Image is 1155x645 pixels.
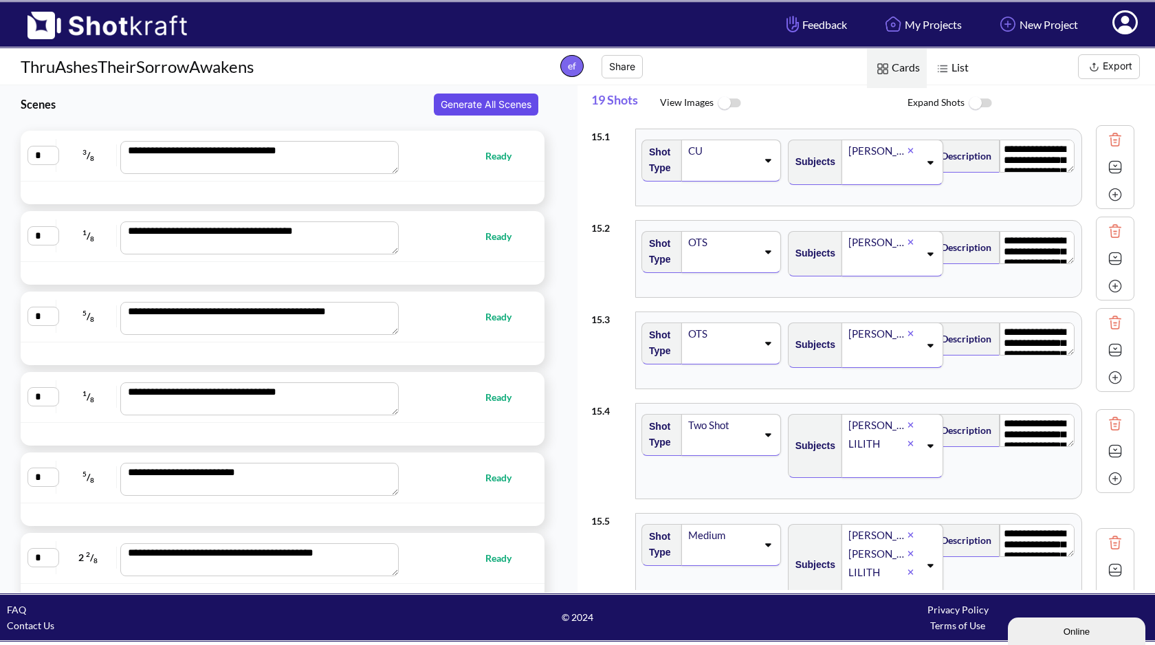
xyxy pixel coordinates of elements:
img: Add Icon [996,12,1020,36]
span: Shot Type [642,324,675,362]
iframe: chat widget [1008,615,1148,645]
span: Subjects [789,242,835,265]
span: Description [934,327,991,350]
img: Trash Icon [1105,532,1125,553]
img: Hand Icon [783,12,802,36]
span: Shot Type [642,141,675,179]
div: [PERSON_NAME] [847,416,907,435]
span: / [60,386,117,408]
span: 1 [82,389,87,397]
div: OTS [687,233,757,252]
div: 15 . 5 [591,506,628,529]
img: List Icon [934,60,951,78]
img: Expand Icon [1105,157,1125,177]
span: / [60,305,117,327]
span: 5 [82,470,87,478]
div: LILITH [847,435,907,453]
div: 15 . 2 [591,213,628,236]
span: Description [934,144,991,167]
span: ef [560,55,584,77]
button: Share [602,55,643,78]
img: Export Icon [1086,58,1103,76]
img: ToggleOff Icon [965,89,995,118]
span: 2 [86,550,90,558]
img: ToggleOff Icon [714,89,745,118]
span: Subjects [789,435,835,457]
span: Expand Shots [907,89,1155,118]
a: New Project [986,6,1088,43]
img: Home Icon [881,12,905,36]
span: 8 [90,154,94,162]
div: 15 . 4 [591,396,628,419]
span: 8 [90,476,94,484]
img: Expand Icon [1105,560,1125,580]
div: [PERSON_NAME] [847,526,907,545]
span: 8 [90,395,94,404]
div: OTS [687,325,757,343]
img: Add Icon [1105,367,1125,388]
img: Trash Icon [1105,312,1125,333]
span: Description [934,419,991,441]
div: [PERSON_NAME] [847,233,907,252]
img: Expand Icon [1105,340,1125,360]
button: Export [1078,54,1140,79]
div: [PERSON_NAME] [847,142,907,160]
div: 15 . 1 [591,122,628,144]
div: Medium [687,526,757,545]
div: LILITH [847,563,907,582]
div: [PERSON_NAME] [847,545,907,563]
a: My Projects [871,6,972,43]
span: Ready [485,470,525,485]
span: Shot Type [642,232,675,271]
span: List [927,49,976,88]
img: Add Icon [1105,468,1125,489]
img: Expand Icon [1105,248,1125,269]
img: Trash Icon [1105,221,1125,241]
a: FAQ [7,604,26,615]
img: Trash Icon [1105,129,1125,150]
span: 2 / [60,547,117,569]
span: 19 Shots [591,85,660,122]
div: Terms of Use [768,617,1148,633]
span: Subjects [789,151,835,173]
span: Ready [485,309,525,325]
span: / [60,466,117,488]
h3: Scenes [21,96,429,112]
span: Cards [867,49,927,88]
span: © 2024 [387,609,767,625]
div: 15 . 3 [591,305,628,327]
span: / [60,144,117,166]
span: Subjects [789,334,835,356]
span: 1 [82,228,87,237]
a: Contact Us [7,620,54,631]
div: [PERSON_NAME] [847,325,907,343]
span: Ready [485,148,525,164]
span: 8 [90,315,94,323]
span: Description [934,529,991,551]
img: Add Icon [1105,184,1125,205]
span: View Images [660,89,907,118]
span: Description [934,236,991,259]
div: CU [687,142,757,160]
img: Expand Icon [1105,441,1125,461]
span: Ready [485,228,525,244]
span: 8 [93,556,98,565]
span: / [60,225,117,247]
span: Shot Type [642,525,675,564]
span: Feedback [783,17,847,32]
span: 3 [82,148,87,156]
span: Ready [485,550,525,566]
span: 5 [82,309,87,317]
button: Generate All Scenes [434,94,538,116]
span: Ready [485,389,525,405]
img: Trash Icon [1105,413,1125,434]
img: Card Icon [874,60,892,78]
span: Shot Type [642,415,675,454]
img: Add Icon [1105,587,1125,608]
span: 8 [90,234,94,243]
span: Subjects [789,554,835,576]
div: Two Shot [687,416,757,435]
div: Privacy Policy [768,602,1148,617]
img: Add Icon [1105,276,1125,296]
